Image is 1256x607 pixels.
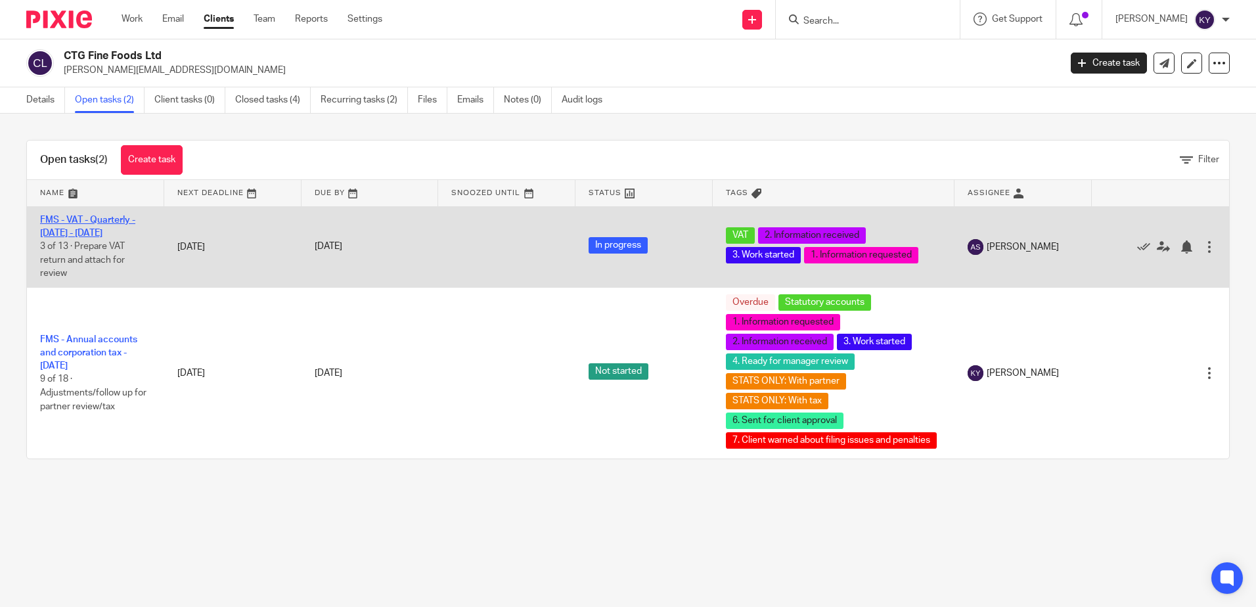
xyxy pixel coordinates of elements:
span: 7. Client warned about filing issues and penalties [726,432,937,449]
span: [PERSON_NAME] [987,367,1059,380]
span: 1. Information requested [726,314,840,330]
a: Emails [457,87,494,113]
span: Filter [1198,155,1219,164]
span: 3. Work started [837,334,912,350]
img: Pixie [26,11,92,28]
span: Not started [589,363,648,380]
a: Closed tasks (4) [235,87,311,113]
a: Create task [1071,53,1147,74]
img: svg%3E [968,365,983,381]
a: Recurring tasks (2) [321,87,408,113]
h1: Open tasks [40,153,108,167]
span: VAT [726,227,755,244]
td: [DATE] [164,206,302,287]
a: FMS - Annual accounts and corporation tax - [DATE] [40,335,137,371]
span: [DATE] [315,369,342,378]
span: 6. Sent for client approval [726,413,843,429]
span: 1. Information requested [804,247,918,263]
a: Open tasks (2) [75,87,145,113]
span: 2. Information received [758,227,866,244]
span: Status [589,189,621,196]
span: 4. Ready for manager review [726,353,855,370]
td: [DATE] [164,287,302,459]
span: Statutory accounts [778,294,871,311]
a: Email [162,12,184,26]
span: In progress [589,237,648,254]
p: [PERSON_NAME][EMAIL_ADDRESS][DOMAIN_NAME] [64,64,1051,77]
a: Settings [348,12,382,26]
a: Notes (0) [504,87,552,113]
a: FMS - VAT - Quarterly - [DATE] - [DATE] [40,215,135,238]
span: Overdue [726,294,775,311]
a: Mark as done [1137,240,1157,253]
span: 9 of 18 · Adjustments/follow up for partner review/tax [40,375,146,411]
input: Search [802,16,920,28]
span: STATS ONLY: With tax [726,393,828,409]
span: 2. Information received [726,334,834,350]
span: Tags [726,189,748,196]
span: [PERSON_NAME] [987,240,1059,254]
span: Snoozed Until [451,189,520,196]
a: Team [254,12,275,26]
span: STATS ONLY: With partner [726,373,846,390]
a: Work [122,12,143,26]
a: Reports [295,12,328,26]
img: svg%3E [968,239,983,255]
a: Details [26,87,65,113]
img: svg%3E [26,49,54,77]
p: [PERSON_NAME] [1115,12,1188,26]
a: Files [418,87,447,113]
span: (2) [95,154,108,165]
a: Client tasks (0) [154,87,225,113]
a: Create task [121,145,183,175]
a: Audit logs [562,87,612,113]
a: Clients [204,12,234,26]
span: Get Support [992,14,1043,24]
span: 3 of 13 · Prepare VAT return and attach for review [40,242,125,278]
span: 3. Work started [726,247,801,263]
img: svg%3E [1194,9,1215,30]
span: [DATE] [315,242,342,252]
h2: CTG Fine Foods Ltd [64,49,853,63]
